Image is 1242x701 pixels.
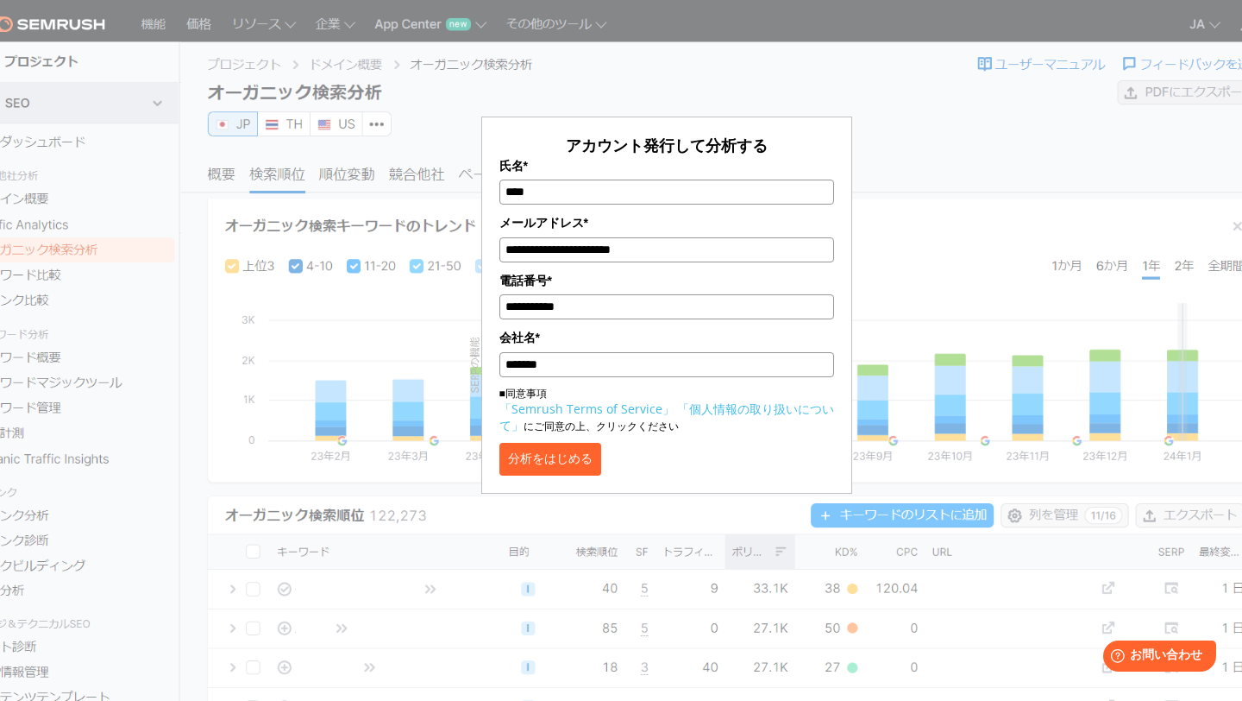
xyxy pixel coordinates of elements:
a: 「Semrush Terms of Service」 [499,401,674,417]
p: ■同意事項 にご同意の上、クリックください [499,386,834,434]
label: 電話番号* [499,271,834,290]
span: アカウント発行して分析する [566,135,768,155]
iframe: Help widget launcher [1088,634,1223,682]
button: 分析をはじめる [499,443,601,476]
a: 「個人情報の取り扱いについて」 [499,401,834,433]
label: メールアドレス* [499,213,834,232]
